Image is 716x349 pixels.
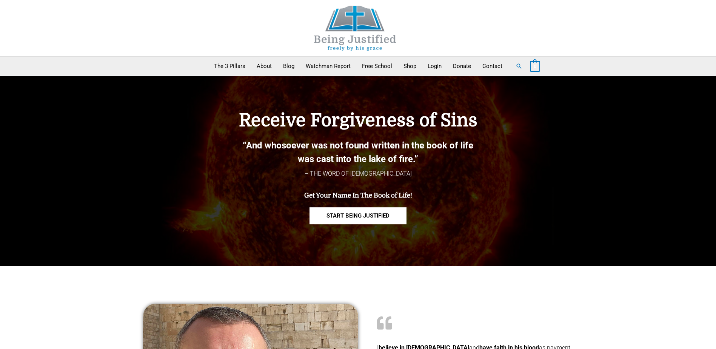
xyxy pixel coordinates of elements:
a: About [251,57,277,76]
a: Search button [516,63,522,69]
h4: Get Your Name In The Book of Life! [200,192,517,199]
a: Watchman Report [300,57,356,76]
a: The 3 Pillars [208,57,251,76]
span: – THE WORD OF [DEMOGRAPHIC_DATA] [305,170,412,177]
a: Shop [398,57,422,76]
img: Being Justified [299,6,412,51]
h4: Receive Forgiveness of Sins [200,110,517,131]
a: View Shopping Cart, empty [530,63,540,69]
b: “And whosoever was not found written in the book of life was cast into the lake of fire.” [243,140,473,164]
a: Donate [447,57,477,76]
a: Free School [356,57,398,76]
a: Blog [277,57,300,76]
span: 0 [534,63,536,69]
nav: Primary Site Navigation [208,57,508,76]
a: Login [422,57,447,76]
a: Contact [477,57,508,76]
a: START BEING JUSTIFIED [309,207,407,224]
span: START BEING JUSTIFIED [326,213,390,219]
